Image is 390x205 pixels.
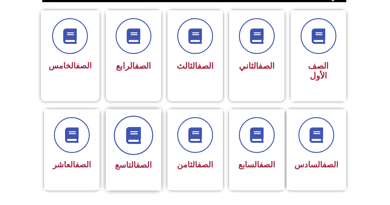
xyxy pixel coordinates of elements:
a: الصف [76,61,92,70]
span: الصف الأول [308,61,329,81]
a: الصف [136,160,152,170]
span: الرابع [116,61,151,71]
span: الخامس [49,61,92,70]
a: الصف [322,160,338,169]
span: الثاني [239,61,275,71]
a: الصف [135,61,151,71]
span: التاسع [115,160,152,170]
a: الصف [75,160,91,169]
span: الثالث [177,61,214,71]
span: الثامن [177,160,213,169]
span: العاشر [53,160,91,169]
span: السابع [238,160,275,169]
a: الصف [258,61,275,71]
a: الصف [197,160,213,169]
a: الصف [259,160,275,169]
span: السادس [294,160,338,169]
a: الصف [197,61,214,71]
